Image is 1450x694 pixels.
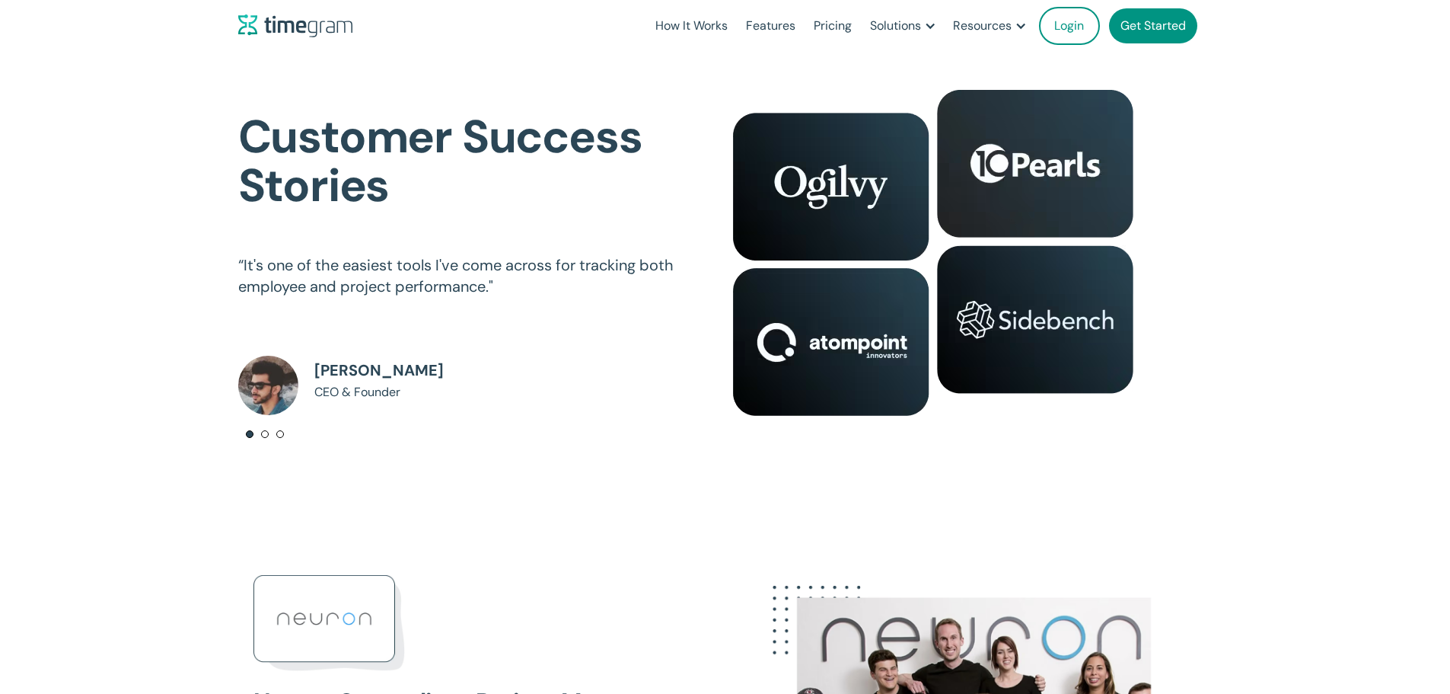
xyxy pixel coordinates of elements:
div: Solutions [870,15,921,37]
a: Get Started [1109,8,1197,43]
a: Login [1039,7,1100,45]
div: CEO & Founder [314,382,400,403]
div: Resources [953,15,1012,37]
p: “It's one of the easiest tools I've come across for tracking both employee and project performance." [238,240,687,341]
h1: Customer Success Stories [238,113,687,209]
h5: [PERSON_NAME] [314,360,444,382]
